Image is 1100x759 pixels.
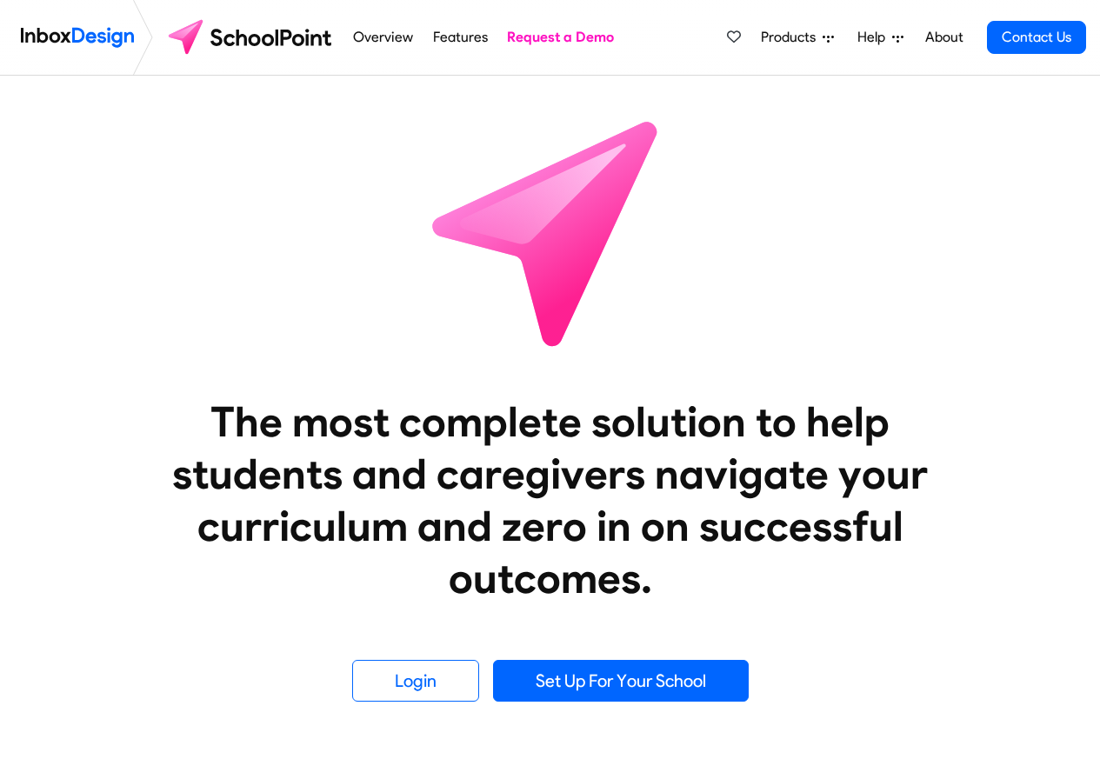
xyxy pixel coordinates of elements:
[503,20,619,55] a: Request a Demo
[761,27,823,48] span: Products
[349,20,418,55] a: Overview
[857,27,892,48] span: Help
[137,396,963,604] heading: The most complete solution to help students and caregivers navigate your curriculum and zero in o...
[754,20,841,55] a: Products
[920,20,968,55] a: About
[428,20,492,55] a: Features
[850,20,910,55] a: Help
[394,76,707,389] img: icon_schoolpoint.svg
[493,660,749,702] a: Set Up For Your School
[352,660,479,702] a: Login
[987,21,1086,54] a: Contact Us
[160,17,343,58] img: schoolpoint logo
